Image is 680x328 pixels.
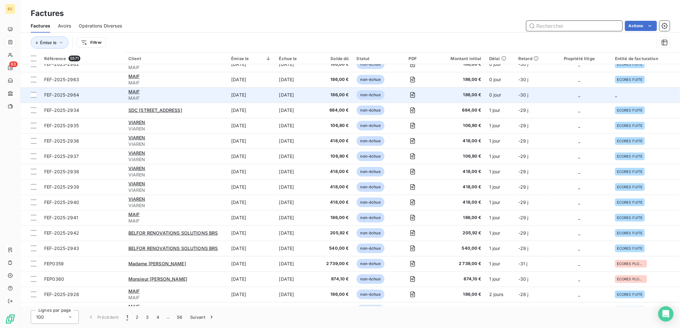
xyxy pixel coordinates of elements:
[485,103,514,118] td: 1 jour
[489,56,511,61] div: Délai
[617,62,643,66] span: ECORES FUITE
[275,195,317,210] td: [DATE]
[518,215,529,220] span: -29 j
[128,80,224,86] span: MAIF
[617,108,643,112] span: ECORES FUITE
[128,218,224,224] span: MAIF
[44,169,79,174] span: FEF-2025-2938
[44,261,64,266] span: FEP0359
[231,56,271,61] div: Émise le
[44,77,79,82] span: FEF-2025-2963
[79,23,122,29] span: Opérations Diverses
[485,87,514,103] td: 0 jour
[398,56,427,61] div: PDF
[321,153,349,160] span: 106,80 €
[435,215,482,221] span: 186,00 €
[485,271,514,287] td: 1 jour
[128,126,224,132] span: VIAREN
[518,246,529,251] span: -29 j
[321,245,349,252] span: 540,00 €
[279,56,313,61] div: Échue le
[321,291,349,298] span: 186,00 €
[153,310,163,324] button: 4
[128,166,145,171] span: VIAREN
[579,153,580,159] span: _
[227,195,275,210] td: [DATE]
[518,261,528,266] span: -31 j
[227,256,275,271] td: [DATE]
[435,184,482,190] span: 418,00 €
[227,103,275,118] td: [DATE]
[128,181,145,186] span: VIAREN
[227,164,275,179] td: [DATE]
[625,21,657,31] button: Actions
[485,72,514,87] td: 0 jour
[128,276,187,282] span: Monsieur [PERSON_NAME]
[435,92,482,98] span: 186,00 €
[128,120,145,125] span: VIAREN
[275,241,317,256] td: [DATE]
[485,164,514,179] td: 1 jour
[617,262,645,266] span: ECORES PLOMBERIE
[275,72,317,87] td: [DATE]
[579,292,580,297] span: _
[617,124,643,128] span: ECORES FUITE
[579,199,580,205] span: _
[126,314,128,320] span: 1
[579,107,580,113] span: _
[128,261,186,266] span: Madame [PERSON_NAME]
[579,184,580,190] span: _
[128,150,145,156] span: VIAREN
[357,198,385,207] span: non-échue
[275,256,317,271] td: [DATE]
[617,216,643,220] span: ECORES FUITE
[227,271,275,287] td: [DATE]
[579,261,580,266] span: _
[435,261,482,267] span: 2 739,00 €
[275,87,317,103] td: [DATE]
[357,152,385,161] span: non-échue
[321,92,349,98] span: 186,00 €
[435,230,482,236] span: 205,92 €
[58,23,71,29] span: Avoirs
[9,61,18,67] span: 63
[617,185,643,189] span: ECORES FUITE
[275,225,317,241] td: [DATE]
[275,179,317,195] td: [DATE]
[275,133,317,149] td: [DATE]
[44,276,64,282] span: FEP0360
[518,77,529,82] span: -30 j
[44,138,79,144] span: FEF-2025-2936
[435,291,482,298] span: 186,00 €
[69,56,80,61] span: 5571
[128,196,145,202] span: VIAREN
[40,40,57,45] span: Émise le
[321,215,349,221] span: 186,00 €
[518,153,529,159] span: -29 j
[321,199,349,206] span: 418,00 €
[579,215,580,220] span: _
[44,230,79,236] span: FEF-2025-2942
[579,169,580,174] span: _
[357,56,391,61] div: Statut
[227,241,275,256] td: [DATE]
[321,276,349,282] span: 874,10 €
[275,271,317,287] td: [DATE]
[518,276,529,282] span: -30 j
[357,182,385,192] span: non-échue
[615,56,676,61] div: Entité de facturation
[357,213,385,223] span: non-échue
[321,61,349,67] span: 186,00 €
[518,230,529,236] span: -29 j
[526,21,622,31] input: Rechercher
[44,184,79,190] span: FEF-2025-2939
[485,302,514,317] td: 2 jours
[579,92,580,98] span: _
[5,4,15,14] div: EC
[551,56,607,61] div: Propriété litige
[485,195,514,210] td: 1 jour
[321,230,349,236] span: 205,92 €
[518,184,529,190] span: -29 j
[357,290,385,299] span: non-échue
[357,75,385,84] span: non-échue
